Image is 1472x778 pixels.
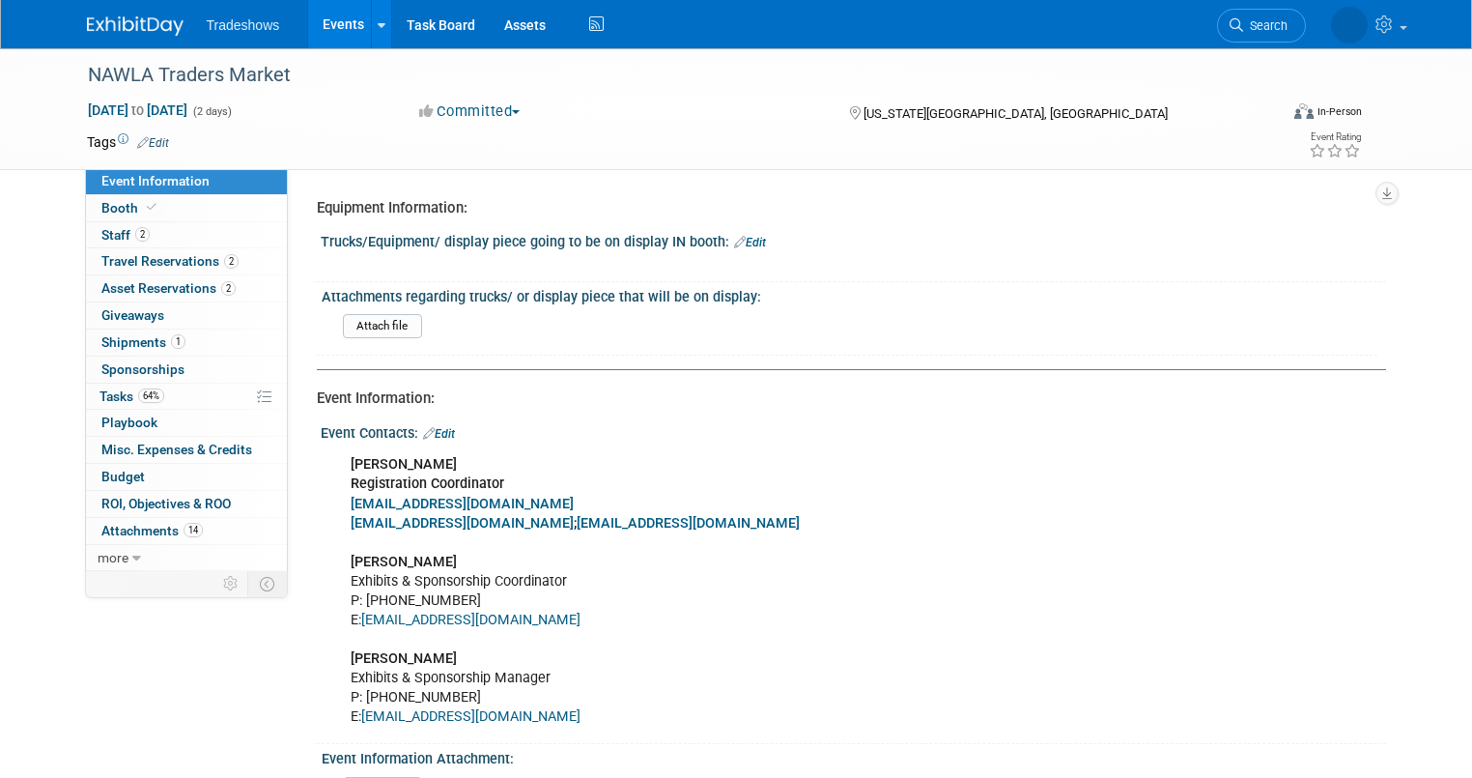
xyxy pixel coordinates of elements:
[351,456,457,473] b: [PERSON_NAME]
[86,384,287,410] a: Tasks64%
[86,518,287,544] a: Attachments14
[101,415,157,430] span: Playbook
[86,491,287,517] a: ROI, Objectives & ROO
[101,227,150,243] span: Staff
[101,361,184,377] span: Sponsorships
[137,136,169,150] a: Edit
[101,200,160,216] span: Booth
[184,523,203,537] span: 14
[128,102,147,118] span: to
[317,389,1372,409] div: Event Information:
[98,550,128,565] span: more
[86,275,287,302] a: Asset Reservations2
[224,254,239,269] span: 2
[101,469,145,484] span: Budget
[351,515,574,532] a: [EMAIL_ADDRESS][DOMAIN_NAME]
[101,334,185,350] span: Shipments
[351,515,800,532] b: ;
[101,496,231,511] span: ROI, Objectives & ROO
[247,571,287,596] td: Toggle Event Tabs
[412,101,527,122] button: Committed
[135,227,150,242] span: 2
[351,475,504,492] b: Registration Coordinator
[1174,101,1362,130] div: Event Format
[87,16,184,36] img: ExhibitDay
[86,330,287,356] a: Shipments1
[423,427,455,441] a: Edit
[101,280,236,296] span: Asset Reservations
[351,496,574,512] a: [EMAIL_ADDRESS][DOMAIN_NAME]
[87,132,169,152] td: Tags
[577,515,800,532] a: [EMAIL_ADDRESS][DOMAIN_NAME]
[86,168,287,194] a: Event Information
[86,464,287,490] a: Budget
[361,612,580,628] a: [EMAIL_ADDRESS][DOMAIN_NAME]
[138,389,164,403] span: 64%
[101,307,164,323] span: Giveaways
[171,334,185,349] span: 1
[86,222,287,248] a: Staff2
[321,418,1386,444] div: Event Contacts:
[317,198,1372,218] div: Equipment Information:
[86,410,287,436] a: Playbook
[863,106,1168,121] span: [US_STATE][GEOGRAPHIC_DATA], [GEOGRAPHIC_DATA]
[322,282,1377,306] div: Attachments regarding trucks/ or display piece that will be on display:
[321,227,1386,252] div: Trucks/Equipment/ display piece going to be on display IN booth:
[351,650,457,667] b: [PERSON_NAME]
[1316,104,1362,119] div: In-Person
[101,442,252,457] span: Misc. Expenses & Credits
[81,58,1254,93] div: NAWLA Traders Market
[101,523,203,538] span: Attachments
[86,195,287,221] a: Booth
[1331,7,1368,43] img: Kay Reynolds
[322,744,1377,768] div: Event Information Attachment:
[87,101,188,119] span: [DATE] [DATE]
[1294,103,1314,119] img: Format-Inperson.png
[337,446,1179,736] div: Exhibits & Sponsorship Coordinator P: [PHONE_NUMBER] E: Exhibits & Sponsorship Manager P: [PHONE_...
[101,253,239,269] span: Travel Reservations
[86,248,287,274] a: Travel Reservations2
[191,105,232,118] span: (2 days)
[1217,9,1306,43] a: Search
[214,571,248,596] td: Personalize Event Tab Strip
[351,554,457,570] b: [PERSON_NAME]
[86,303,287,329] a: Giveaways
[86,437,287,463] a: Misc. Expenses & Credits
[207,17,280,33] span: Tradeshows
[1309,132,1361,142] div: Event Rating
[86,357,287,383] a: Sponsorships
[1243,18,1288,33] span: Search
[86,545,287,571] a: more
[99,389,164,404] span: Tasks
[734,236,766,249] a: Edit
[361,708,580,725] a: [EMAIL_ADDRESS][DOMAIN_NAME]
[147,202,156,213] i: Booth reservation complete
[101,173,210,188] span: Event Information
[221,281,236,296] span: 2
